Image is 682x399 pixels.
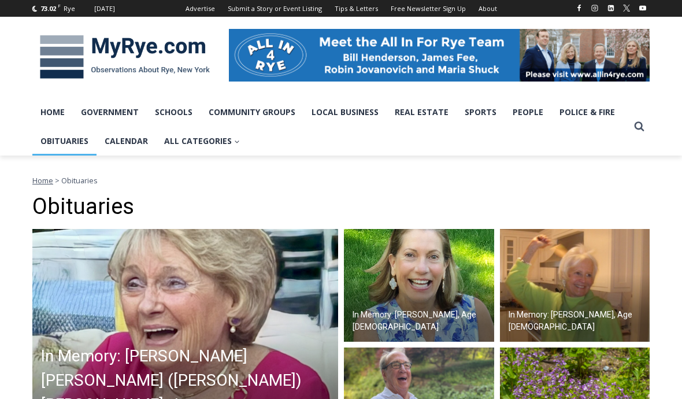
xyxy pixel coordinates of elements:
img: Obituary - Maryanne Bardwil Lynch IMG_5518 [344,229,494,342]
nav: Breadcrumbs [32,175,650,186]
a: Real Estate [387,98,457,127]
h2: In Memory: [PERSON_NAME], Age [DEMOGRAPHIC_DATA] [509,309,647,333]
a: Schools [147,98,201,127]
span: 73.02 [40,4,56,13]
a: In Memory: [PERSON_NAME], Age [DEMOGRAPHIC_DATA] [500,229,650,342]
a: X [620,1,633,15]
a: YouTube [636,1,650,15]
a: Home [32,98,73,127]
a: All Categories [156,127,248,156]
a: Local Business [303,98,387,127]
a: Calendar [97,127,156,156]
img: All in for Rye [229,29,650,81]
a: Home [32,175,53,186]
h2: In Memory: [PERSON_NAME], Age [DEMOGRAPHIC_DATA] [353,309,491,333]
div: Rye [64,3,75,14]
img: MyRye.com [32,27,217,87]
a: People [505,98,551,127]
a: Community Groups [201,98,303,127]
a: In Memory: [PERSON_NAME], Age [DEMOGRAPHIC_DATA] [344,229,494,342]
span: > [55,175,60,186]
a: Sports [457,98,505,127]
a: Facebook [572,1,586,15]
a: Obituaries [32,127,97,156]
img: Obituary - Barbara defrondeville [500,229,650,342]
a: Instagram [588,1,602,15]
a: Police & Fire [551,98,623,127]
span: F [58,2,61,9]
a: Linkedin [604,1,618,15]
a: Government [73,98,147,127]
div: [DATE] [94,3,115,14]
button: View Search Form [629,116,650,137]
nav: Primary Navigation [32,98,629,156]
span: All Categories [164,135,240,147]
h1: Obituaries [32,194,650,220]
span: Obituaries [61,175,98,186]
